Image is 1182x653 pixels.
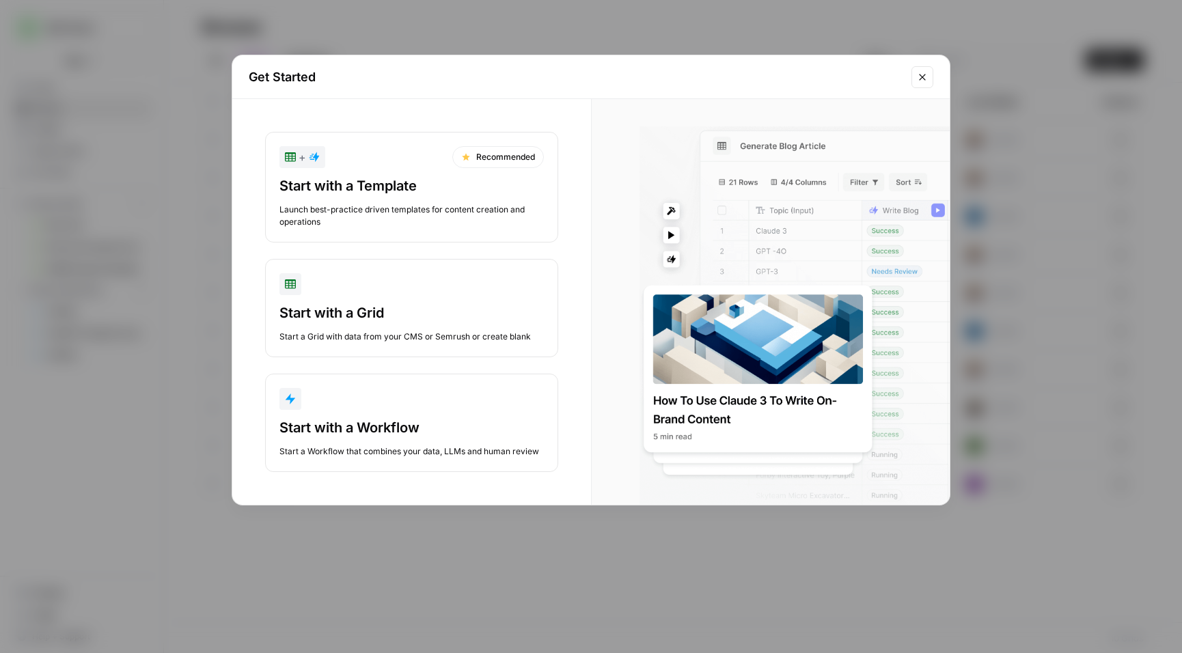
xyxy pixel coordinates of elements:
[279,418,544,437] div: Start with a Workflow
[279,303,544,322] div: Start with a Grid
[265,259,558,357] button: Start with a GridStart a Grid with data from your CMS or Semrush or create blank
[279,445,544,458] div: Start a Workflow that combines your data, LLMs and human review
[279,331,544,343] div: Start a Grid with data from your CMS or Semrush or create blank
[279,176,544,195] div: Start with a Template
[265,132,558,242] button: +RecommendedStart with a TemplateLaunch best-practice driven templates for content creation and o...
[265,374,558,472] button: Start with a WorkflowStart a Workflow that combines your data, LLMs and human review
[285,149,320,165] div: +
[452,146,544,168] div: Recommended
[911,66,933,88] button: Close modal
[279,204,544,228] div: Launch best-practice driven templates for content creation and operations
[249,68,903,87] h2: Get Started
